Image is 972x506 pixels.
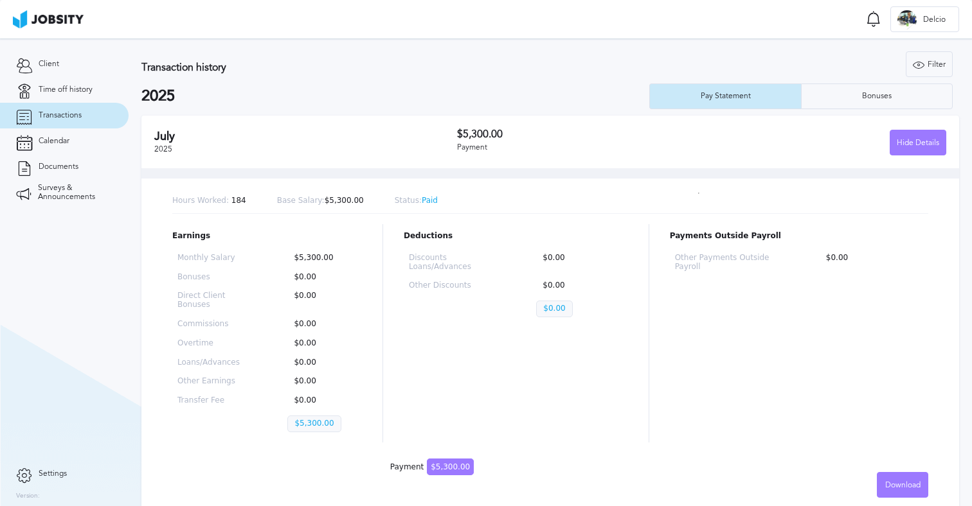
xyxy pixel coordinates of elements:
[287,254,357,263] p: $5,300.00
[287,339,357,348] p: $0.00
[536,254,622,272] p: $0.00
[39,85,93,94] span: Time off history
[141,62,585,73] h3: Transaction history
[287,377,357,386] p: $0.00
[39,137,69,146] span: Calendar
[457,128,702,140] h3: $5,300.00
[13,10,84,28] img: ab4bad089aa723f57921c736e9817d99.png
[172,196,246,205] p: 184
[277,196,364,205] p: $5,300.00
[649,83,801,109] button: Pay Statement
[287,396,357,405] p: $0.00
[287,292,357,310] p: $0.00
[675,254,779,272] p: Other Payments Outside Payroll
[877,472,928,498] button: Download
[409,254,495,272] p: Discounts Loans/Advances
[427,458,474,475] span: $5,300.00
[890,6,959,32] button: DDelcio
[38,184,113,202] span: Surveys & Announcements
[154,144,172,153] span: 2025
[177,396,246,405] p: Transfer Fee
[670,232,928,241] p: Payments Outside Payroll
[39,60,59,69] span: Client
[885,481,921,490] span: Download
[906,51,953,77] button: Filter
[287,273,357,282] p: $0.00
[177,273,246,282] p: Bonuses
[390,463,474,472] div: Payment
[177,358,246,367] p: Loans/Advances
[16,493,40,500] label: Version:
[287,358,357,367] p: $0.00
[890,130,946,156] div: Hide Details
[457,143,702,152] div: Payment
[177,254,246,263] p: Monthly Salary
[177,320,246,329] p: Commissions
[395,196,422,205] span: Status:
[856,92,898,101] div: Bonuses
[536,301,572,317] p: $0.00
[917,15,952,24] span: Delcio
[287,320,357,329] p: $0.00
[154,130,457,143] h2: July
[177,292,246,310] p: Direct Client Bonuses
[277,196,325,205] span: Base Salary:
[801,83,953,109] button: Bonuses
[890,130,946,155] button: Hide Details
[172,196,229,205] span: Hours Worked:
[897,10,917,30] div: D
[395,196,438,205] p: Paid
[39,162,78,171] span: Documents
[39,111,82,120] span: Transactions
[906,52,952,78] div: Filter
[177,339,246,348] p: Overtime
[694,92,757,101] div: Pay Statement
[39,469,67,478] span: Settings
[409,281,495,290] p: Other Discounts
[141,87,649,105] h2: 2025
[404,232,628,241] p: Deductions
[287,415,341,432] p: $5,300.00
[177,377,246,386] p: Other Earnings
[536,281,622,290] p: $0.00
[820,254,923,272] p: $0.00
[172,232,362,241] p: Earnings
